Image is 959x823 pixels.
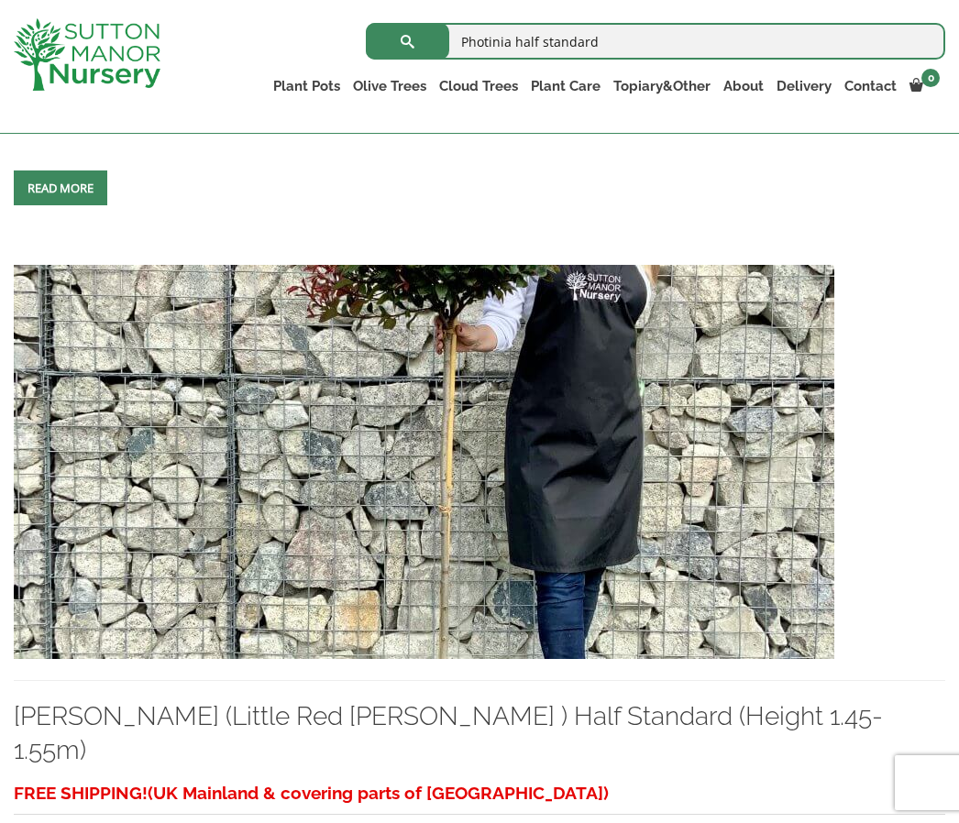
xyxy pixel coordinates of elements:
span: (UK Mainland & covering parts of [GEOGRAPHIC_DATA]) [148,783,609,803]
a: 0 [903,73,945,99]
a: [PERSON_NAME] (Little Red [PERSON_NAME] ) Half Standard (Height 1.45-1.55m) [14,701,883,765]
h3: FREE SHIPPING! [14,776,945,810]
a: About [717,73,770,99]
a: Olive Trees [347,73,433,99]
a: Cloud Trees [433,73,524,99]
a: Topiary&Other [607,73,717,99]
a: Read more [14,170,107,205]
img: logo [14,18,160,91]
a: Plant Care [524,73,607,99]
input: Search... [366,23,945,60]
img: Photinia Nana (Little Red Robin ) Half Standard (Height 1.45-1.55m) - IMG 5839 [14,265,834,659]
a: Delivery [770,73,838,99]
a: Plant Pots [267,73,347,99]
a: Photinia Nana (Little Red Robin ) Half Standard (Height 1.45-1.55m) [14,452,834,469]
span: 0 [921,69,940,87]
a: Contact [838,73,903,99]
